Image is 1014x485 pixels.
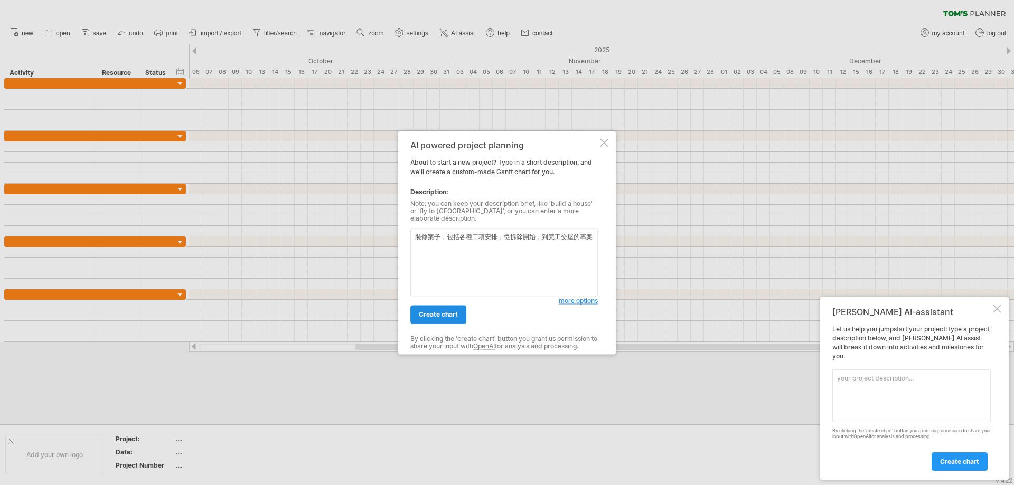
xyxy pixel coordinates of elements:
[410,305,466,324] a: create chart
[559,296,598,306] a: more options
[473,343,495,350] a: OpenAI
[832,428,991,440] div: By clicking the 'create chart' button you grant us permission to share your input with for analys...
[410,140,598,345] div: About to start a new project? Type in a short description, and we'll create a custom-made Gantt c...
[410,140,598,150] div: AI powered project planning
[410,200,598,223] div: Note: you can keep your description brief, like 'build a house' or 'fly to [GEOGRAPHIC_DATA]', or...
[940,458,979,465] span: create chart
[410,187,598,197] div: Description:
[410,335,598,350] div: By clicking the 'create chart' button you grant us permission to share your input with for analys...
[419,310,458,318] span: create chart
[853,433,870,439] a: OpenAI
[832,307,991,317] div: [PERSON_NAME] AI-assistant
[832,325,991,470] div: Let us help you jumpstart your project: type a project description below, and [PERSON_NAME] AI as...
[932,452,988,471] a: create chart
[559,297,598,305] span: more options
